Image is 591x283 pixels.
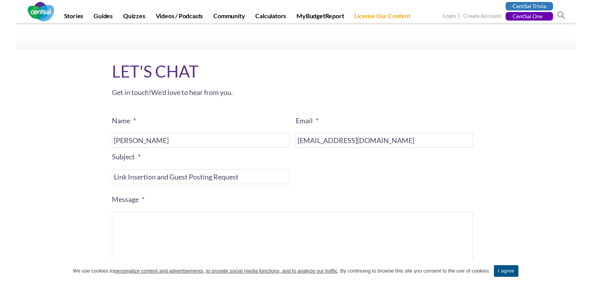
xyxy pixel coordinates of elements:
a: Login [443,12,456,21]
a: Stories [59,12,88,23]
h2: LET'S CHAT [112,61,479,81]
img: CentSai [28,2,54,21]
label: Subject [112,152,289,161]
label: Email [296,116,473,125]
a: Videos / Podcasts [151,12,208,23]
a: CentSai One [506,12,553,21]
a: CentSai Trivia [506,2,553,10]
span: We use cookies to . By continuing to browse this site you consent to the use of cookies. [73,267,490,275]
a: Guides [89,12,117,23]
a: MyBudgetReport [292,12,349,23]
a: Community [209,12,249,23]
span: | [457,12,462,21]
a: Calculators [251,12,291,23]
a: I agree [577,267,585,275]
span: We'd love to hear from you. [151,88,233,97]
a: Quizzes [119,12,150,23]
p: Get in touch! [112,85,479,99]
a: I agree [494,265,518,277]
label: Message [112,195,473,204]
u: personalize content and advertisements, to provide social media functions, and to analyze our tra... [114,268,337,274]
a: License Our Content [350,12,415,23]
a: Create Account [463,12,501,21]
label: Name [112,116,289,125]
